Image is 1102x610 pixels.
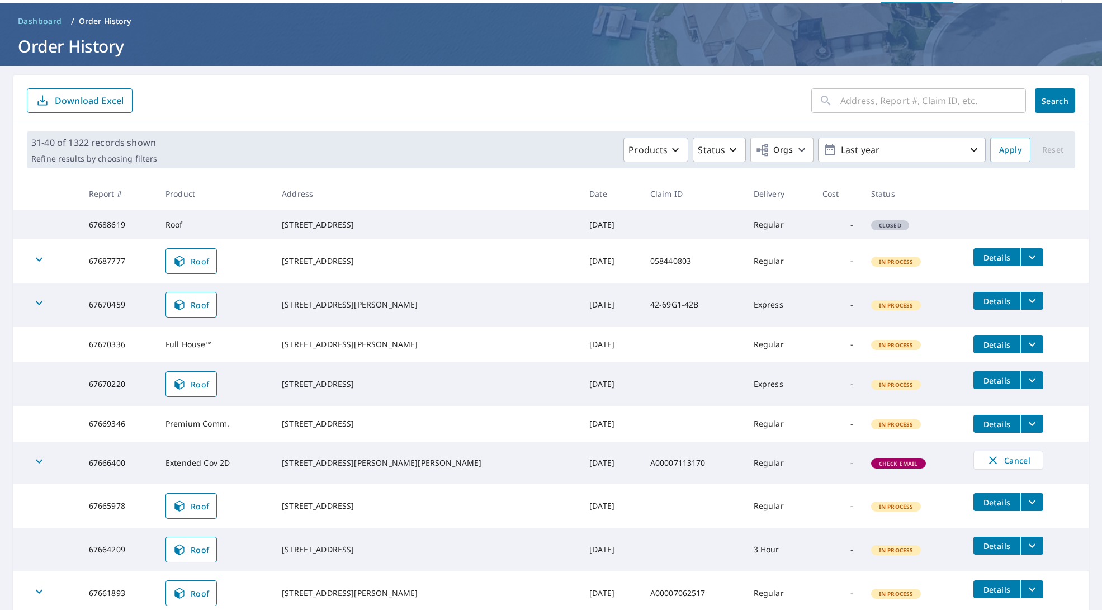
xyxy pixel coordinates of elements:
[1035,88,1075,113] button: Search
[973,415,1020,433] button: detailsBtn-67669346
[80,177,157,210] th: Report #
[165,371,217,397] a: Roof
[872,503,920,510] span: In Process
[814,210,862,239] td: -
[872,590,920,598] span: In Process
[165,248,217,274] a: Roof
[1020,537,1043,555] button: filesDropdownBtn-67664209
[973,371,1020,389] button: detailsBtn-67670220
[580,283,641,327] td: [DATE]
[13,12,1089,30] nav: breadcrumb
[157,442,273,484] td: Extended Cov 2D
[1044,96,1066,106] span: Search
[745,528,814,571] td: 3 Hour
[282,457,571,469] div: [STREET_ADDRESS][PERSON_NAME][PERSON_NAME]
[55,94,124,107] p: Download Excel
[1020,292,1043,310] button: filesDropdownBtn-67670459
[157,177,273,210] th: Product
[814,442,862,484] td: -
[641,283,745,327] td: 42-69G1-42B
[282,544,571,555] div: [STREET_ADDRESS]
[862,177,964,210] th: Status
[173,377,210,391] span: Roof
[872,221,908,229] span: Closed
[282,256,571,267] div: [STREET_ADDRESS]
[580,442,641,484] td: [DATE]
[641,442,745,484] td: A00007113170
[80,210,157,239] td: 67688619
[157,210,273,239] td: Roof
[745,210,814,239] td: Regular
[1020,335,1043,353] button: filesDropdownBtn-67670336
[980,541,1014,551] span: Details
[80,528,157,571] td: 67664209
[999,143,1021,157] span: Apply
[755,143,793,157] span: Orgs
[973,580,1020,598] button: detailsBtn-67661893
[818,138,986,162] button: Last year
[165,580,217,606] a: Roof
[693,138,746,162] button: Status
[165,493,217,519] a: Roof
[1020,493,1043,511] button: filesDropdownBtn-67665978
[165,537,217,562] a: Roof
[282,418,571,429] div: [STREET_ADDRESS]
[990,138,1030,162] button: Apply
[814,406,862,442] td: -
[273,177,580,210] th: Address
[814,177,862,210] th: Cost
[282,219,571,230] div: [STREET_ADDRESS]
[973,537,1020,555] button: detailsBtn-67664209
[80,239,157,283] td: 67687777
[27,88,133,113] button: Download Excel
[973,493,1020,511] button: detailsBtn-67665978
[79,16,131,27] p: Order History
[173,254,210,268] span: Roof
[836,140,967,160] p: Last year
[973,335,1020,353] button: detailsBtn-67670336
[173,543,210,556] span: Roof
[173,499,210,513] span: Roof
[18,16,62,27] span: Dashboard
[745,484,814,528] td: Regular
[872,381,920,389] span: In Process
[580,362,641,406] td: [DATE]
[973,248,1020,266] button: detailsBtn-67687777
[840,85,1026,116] input: Address, Report #, Claim ID, etc.
[985,453,1032,467] span: Cancel
[814,484,862,528] td: -
[980,296,1014,306] span: Details
[745,442,814,484] td: Regular
[80,442,157,484] td: 67666400
[641,239,745,283] td: 058440803
[973,292,1020,310] button: detailsBtn-67670459
[980,584,1014,595] span: Details
[282,299,571,310] div: [STREET_ADDRESS][PERSON_NAME]
[623,138,688,162] button: Products
[173,298,210,311] span: Roof
[980,497,1014,508] span: Details
[71,15,74,28] li: /
[580,210,641,239] td: [DATE]
[1020,371,1043,389] button: filesDropdownBtn-67670220
[157,406,273,442] td: Premium Comm.
[814,528,862,571] td: -
[282,379,571,390] div: [STREET_ADDRESS]
[814,283,862,327] td: -
[745,283,814,327] td: Express
[580,239,641,283] td: [DATE]
[13,35,1089,58] h1: Order History
[973,451,1043,470] button: Cancel
[698,143,725,157] p: Status
[31,136,157,149] p: 31-40 of 1322 records shown
[980,252,1014,263] span: Details
[980,375,1014,386] span: Details
[814,239,862,283] td: -
[1020,580,1043,598] button: filesDropdownBtn-67661893
[80,362,157,406] td: 67670220
[80,283,157,327] td: 67670459
[872,420,920,428] span: In Process
[580,406,641,442] td: [DATE]
[1020,415,1043,433] button: filesDropdownBtn-67669346
[173,587,210,600] span: Roof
